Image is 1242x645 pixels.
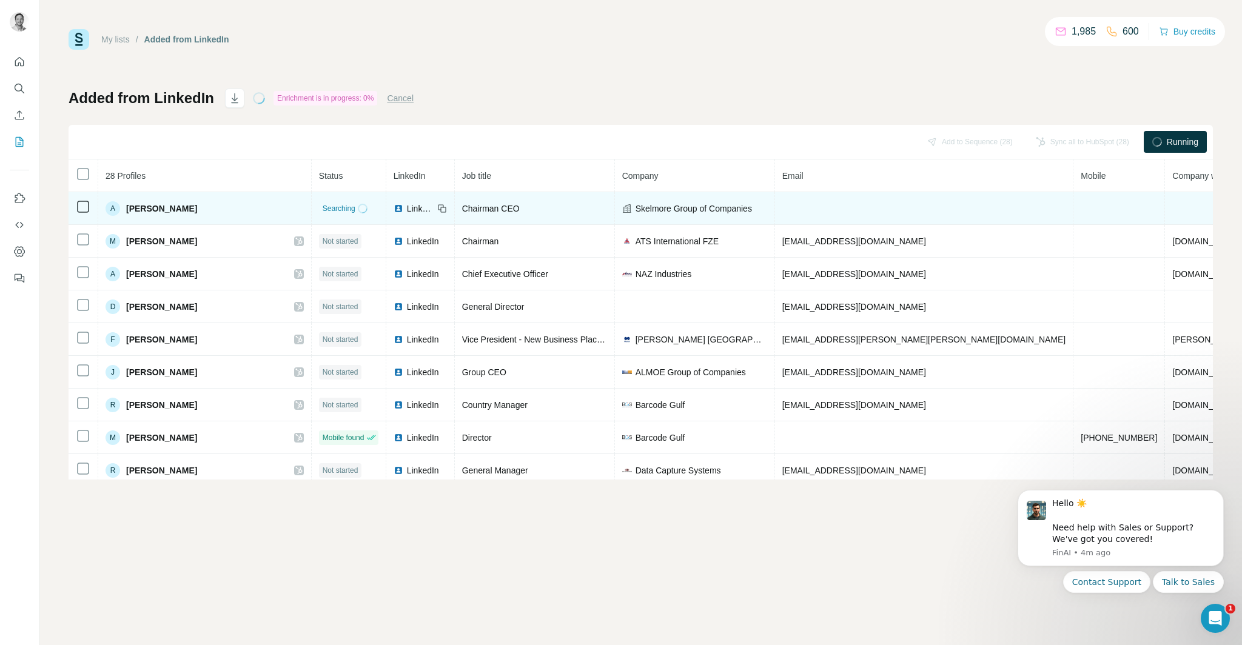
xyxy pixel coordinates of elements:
[1172,236,1240,246] span: [DOMAIN_NAME]
[126,268,197,280] span: [PERSON_NAME]
[387,92,414,104] button: Cancel
[462,204,520,213] span: Chairman CEO
[394,302,403,312] img: LinkedIn logo
[144,33,229,45] div: Added from LinkedIn
[636,333,767,346] span: [PERSON_NAME] [GEOGRAPHIC_DATA] and [GEOGRAPHIC_DATA]
[106,430,120,445] div: M
[106,201,120,216] div: A
[323,301,358,312] span: Not started
[394,335,403,344] img: LinkedIn logo
[106,171,146,181] span: 28 Profiles
[636,366,746,378] span: ALMOE Group of Companies
[407,202,434,215] span: LinkedIn
[323,432,364,443] span: Mobile found
[323,399,358,410] span: Not started
[462,367,506,377] span: Group CEO
[999,475,1242,639] iframe: Intercom notifications message
[636,268,692,280] span: NAZ Industries
[69,89,214,108] h1: Added from LinkedIn
[407,432,439,444] span: LinkedIn
[1172,466,1240,475] span: [DOMAIN_NAME]
[1172,171,1240,181] span: Company website
[636,202,752,215] span: Skelmore Group of Companies
[1159,23,1215,40] button: Buy credits
[782,335,1066,344] span: [EMAIL_ADDRESS][PERSON_NAME][PERSON_NAME][DOMAIN_NAME]
[1172,433,1240,443] span: [DOMAIN_NAME]
[1172,269,1240,279] span: [DOMAIN_NAME]
[10,51,29,73] button: Quick start
[622,236,632,246] img: company-logo
[394,367,403,377] img: LinkedIn logo
[1201,604,1230,633] iframe: Intercom live chat
[782,236,926,246] span: [EMAIL_ADDRESS][DOMAIN_NAME]
[462,171,491,181] span: Job title
[407,333,439,346] span: LinkedIn
[462,466,528,475] span: General Manager
[462,335,832,344] span: Vice President - New Business Placement Leader - [PERSON_NAME] [PERSON_NAME] Benefits
[462,236,499,246] span: Chairman
[636,399,685,411] span: Barcode Gulf
[462,433,492,443] span: Director
[106,267,120,281] div: A
[126,333,197,346] span: [PERSON_NAME]
[394,466,403,475] img: LinkedIn logo
[407,235,439,247] span: LinkedIn
[106,463,120,478] div: R
[323,465,358,476] span: Not started
[782,367,926,377] span: [EMAIL_ADDRESS][DOMAIN_NAME]
[462,302,525,312] span: General Director
[126,202,197,215] span: [PERSON_NAME]
[106,299,120,314] div: D
[323,334,358,345] span: Not started
[622,269,632,279] img: company-logo
[126,235,197,247] span: [PERSON_NAME]
[394,400,403,410] img: LinkedIn logo
[10,104,29,126] button: Enrich CSV
[462,269,548,279] span: Chief Executive Officer
[394,236,403,246] img: LinkedIn logo
[126,301,197,313] span: [PERSON_NAME]
[323,269,358,279] span: Not started
[274,91,377,105] div: Enrichment is in progress: 0%
[323,236,358,247] span: Not started
[407,301,439,313] span: LinkedIn
[1081,171,1106,181] span: Mobile
[636,235,719,247] span: ATS International FZE
[782,302,926,312] span: [EMAIL_ADDRESS][DOMAIN_NAME]
[136,33,138,45] li: /
[394,204,403,213] img: LinkedIn logo
[782,171,804,181] span: Email
[782,466,926,475] span: [EMAIL_ADDRESS][DOMAIN_NAME]
[1172,400,1240,410] span: [DOMAIN_NAME]
[10,131,29,153] button: My lists
[106,365,120,379] div: J
[462,400,528,410] span: Country Manager
[126,366,197,378] span: [PERSON_NAME]
[394,433,403,443] img: LinkedIn logo
[69,29,89,50] img: Surfe Logo
[10,241,29,262] button: Dashboard
[1167,136,1198,148] span: Running
[126,464,197,476] span: [PERSON_NAME]
[622,171,659,181] span: Company
[126,399,197,411] span: [PERSON_NAME]
[636,464,721,476] span: Data Capture Systems
[126,432,197,444] span: [PERSON_NAME]
[106,234,120,249] div: M
[323,203,355,214] span: Searching
[323,367,358,378] span: Not started
[10,214,29,236] button: Use Surfe API
[407,464,439,476] span: LinkedIn
[106,332,120,347] div: F
[319,171,343,181] span: Status
[394,269,403,279] img: LinkedIn logo
[782,269,926,279] span: [EMAIL_ADDRESS][DOMAIN_NAME]
[106,398,120,412] div: R
[10,187,29,209] button: Use Surfe on LinkedIn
